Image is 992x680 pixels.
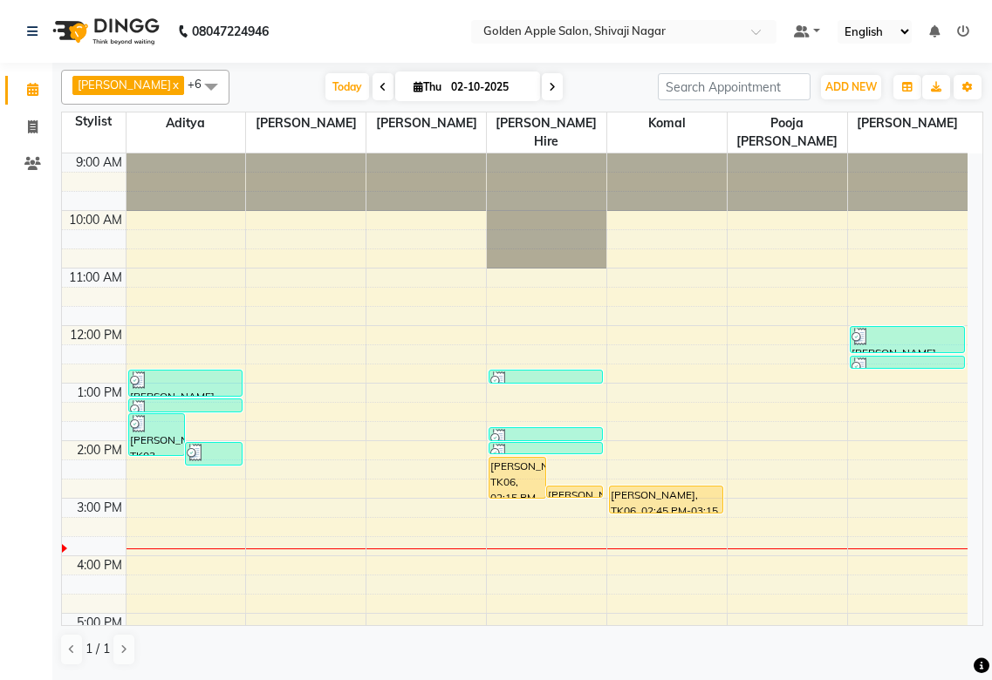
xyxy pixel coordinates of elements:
[610,486,722,513] div: [PERSON_NAME], TK06, 02:45 PM-03:15 PM, Full Legs wax
[489,428,602,440] div: [PERSON_NAME], TK04, 01:45 PM-02:00 PM, Eyebrows
[66,326,126,344] div: 12:00 PM
[446,74,533,100] input: 2025-10-02
[851,327,964,352] div: [PERSON_NAME], TK01, 12:00 PM-12:29 PM, Mens Hair Cut
[487,112,606,153] span: [PERSON_NAME] Hire
[129,399,242,411] div: [PERSON_NAME], TK03, 01:15 PM-01:30 PM, Mens Beared
[607,112,727,134] span: komal
[366,112,486,134] span: [PERSON_NAME]
[409,80,446,93] span: Thu
[658,73,811,100] input: Search Appointment
[73,499,126,517] div: 3:00 PM
[186,443,242,465] div: [PERSON_NAME], TK05, 02:00 PM-02:25 PM, Mens Hair Wash with cut
[73,384,126,402] div: 1:00 PM
[489,443,602,453] div: [PERSON_NAME], TK04, 02:00 PM-02:05 PM, [GEOGRAPHIC_DATA]
[62,112,126,131] div: Stylist
[489,458,545,498] div: [PERSON_NAME], TK06, 02:15 PM-03:00 PM, Rica hand wax,Chin (₹15)
[325,73,369,100] span: Today
[825,80,877,93] span: ADD NEW
[848,112,968,134] span: [PERSON_NAME]
[73,441,126,459] div: 2:00 PM
[188,77,215,91] span: +6
[73,614,126,632] div: 5:00 PM
[65,269,126,287] div: 11:00 AM
[489,371,602,383] div: [PERSON_NAME], TK02, 12:45 PM-01:00 PM, under arms wax
[547,486,603,497] div: [PERSON_NAME], TK06, 02:45 PM-02:51 PM, [GEOGRAPHIC_DATA]
[851,357,964,368] div: [PERSON_NAME], TK01, 12:30 PM-12:45 PM, Mens Beared
[127,112,246,134] span: Aditya
[129,414,185,455] div: [PERSON_NAME], TK03, 01:30 PM-02:15 PM, Loreal Colour Touch-up start
[73,556,126,575] div: 4:00 PM
[86,640,110,658] span: 1 / 1
[192,7,269,56] b: 08047224946
[129,371,242,396] div: [PERSON_NAME], TK03, 12:45 PM-01:14 PM, Mens Hair Cut
[821,75,881,99] button: ADD NEW
[728,112,847,153] span: pooja [PERSON_NAME]
[78,78,171,92] span: [PERSON_NAME]
[44,7,164,56] img: logo
[171,78,179,92] a: x
[65,211,126,229] div: 10:00 AM
[246,112,366,134] span: [PERSON_NAME]
[72,153,126,172] div: 9:00 AM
